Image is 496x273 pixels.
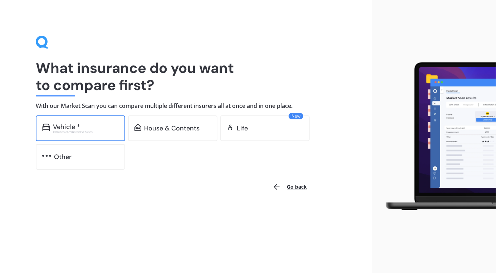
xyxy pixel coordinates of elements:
button: Go back [268,178,311,195]
div: Vehicle * [53,123,80,130]
h4: With our Market Scan you can compare multiple different insurers all at once and in one place. [36,102,336,110]
img: car.f15378c7a67c060ca3f3.svg [42,124,50,131]
div: House & Contents [144,125,200,132]
h1: What insurance do you want to compare first? [36,59,336,94]
img: laptop.webp [378,59,496,214]
div: Excludes commercial vehicles [53,130,119,133]
img: life.f720d6a2d7cdcd3ad642.svg [227,124,234,131]
img: home-and-contents.b802091223b8502ef2dd.svg [134,124,141,131]
div: Other [54,153,72,160]
img: other.81dba5aafe580aa69f38.svg [42,152,51,159]
div: Life [237,125,248,132]
span: New [289,113,303,119]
